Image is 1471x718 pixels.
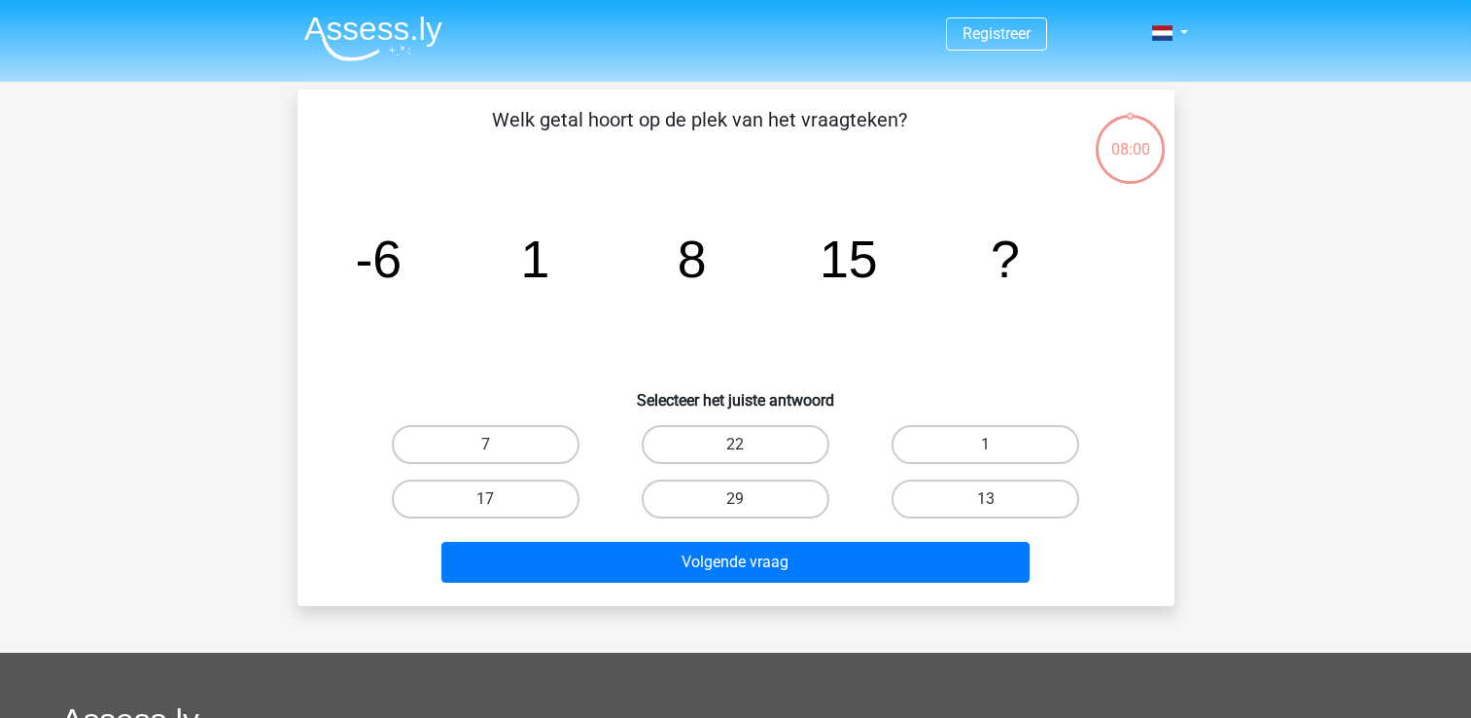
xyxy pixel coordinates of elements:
label: 17 [392,480,579,519]
p: Welk getal hoort op de plek van het vraagteken? [329,105,1070,163]
img: Assessly [304,16,442,61]
tspan: 1 [520,230,549,288]
div: 08:00 [1094,113,1167,162]
button: Volgende vraag [441,542,1030,583]
a: Registreer [963,24,1031,43]
tspan: 8 [677,230,706,288]
tspan: 15 [819,230,877,288]
h6: Selecteer het juiste antwoord [329,376,1143,410]
label: 1 [892,425,1079,464]
label: 29 [642,480,829,519]
tspan: ? [991,230,1020,288]
label: 22 [642,425,829,464]
tspan: -6 [355,230,402,288]
label: 7 [392,425,579,464]
label: 13 [892,480,1079,519]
